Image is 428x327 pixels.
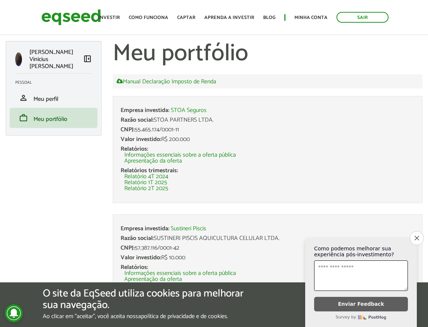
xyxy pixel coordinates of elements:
a: Manual Declaração Imposto de Renda [116,78,216,85]
span: CNPJ: [121,125,135,135]
a: Apresentação da oferta [124,276,182,282]
span: person [19,93,28,102]
span: Valor investido: [121,253,161,263]
div: R$ 10.000 [121,255,415,261]
a: Blog [263,15,275,20]
a: workMeu portfólio [15,113,92,122]
a: política de privacidade e de cookies [141,314,227,320]
span: Relatórios trimestrais: [121,166,178,176]
span: Razão social: [121,233,154,243]
p: Ao clicar em "aceitar", você aceita nossa . [43,313,248,320]
a: Relatório 4T 2024 [124,174,168,180]
a: Relatório 1T 2025 [124,180,167,186]
span: CNPJ: [121,243,135,253]
a: Colapsar menu [83,54,92,65]
a: Relatório 2T 2025 [124,186,168,192]
span: Relatórios: [121,262,148,272]
a: Investir [98,15,120,20]
h2: Pessoal [15,80,98,85]
span: Relatórios: [121,144,148,154]
a: personMeu perfil [15,93,92,102]
span: Meu perfil [33,94,58,104]
a: Informações essenciais sobre a oferta pública [124,270,236,276]
h1: Meu portfólio [113,41,423,67]
a: Aprenda a investir [204,15,254,20]
span: Empresa investida: [121,105,169,115]
span: Empresa investida: [121,224,169,234]
a: Captar [177,15,195,20]
a: Apresentação da oferta [124,158,182,164]
h5: O site da EqSeed utiliza cookies para melhorar sua navegação. [43,288,248,311]
img: EqSeed [41,7,101,27]
a: Sustineri Piscis [171,226,206,232]
a: Minha conta [294,15,328,20]
span: work [19,113,28,122]
span: Razão social: [121,115,154,125]
a: STOA Seguros [171,108,207,113]
div: R$ 200.000 [121,137,415,142]
div: SUSTINERI PISCIS AQUICULTURA CELULAR LTDA. [121,235,415,241]
span: Meu portfólio [33,114,67,124]
a: Como funciona [129,15,168,20]
a: Informações essenciais sobre a oferta pública [124,152,236,158]
a: Sair [336,12,389,23]
div: 57.387.116/0001-42 [121,245,415,251]
li: Meu portfólio [10,108,98,128]
li: Meu perfil [10,88,98,108]
div: 55.465.174/0001-11 [121,127,415,133]
div: STOA PARTNERS LTDA. [121,117,415,123]
span: left_panel_close [83,54,92,63]
span: Valor investido: [121,134,161,144]
p: [PERSON_NAME] Vinicius [PERSON_NAME] [29,49,83,70]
